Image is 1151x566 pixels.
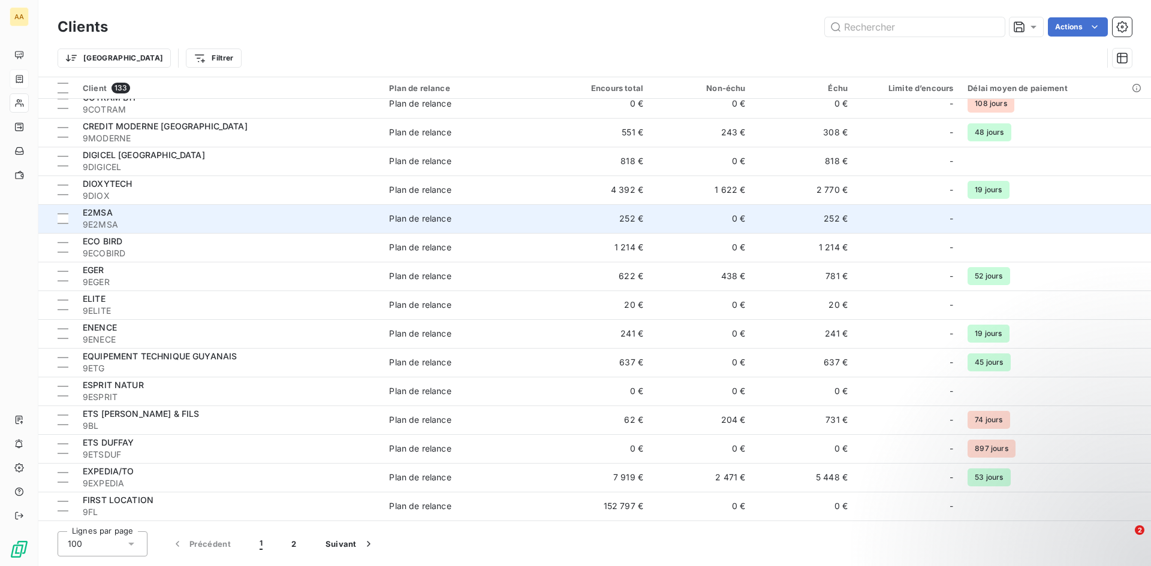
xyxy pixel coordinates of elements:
button: Actions [1048,17,1108,37]
td: 818 € [549,147,650,175]
div: Plan de relance [389,299,451,311]
div: Plan de relance [389,241,451,253]
td: 5 448 € [752,463,854,492]
td: 781 € [752,262,854,290]
td: 0 € [650,434,752,463]
span: - [950,328,953,340]
span: 9ENECE [83,334,375,346]
span: 19 jours [968,325,1009,343]
td: 551 € [549,118,650,147]
td: 0 € [650,233,752,262]
span: EXPEDIA/TO [83,466,134,476]
span: FIRST LOCATION [83,495,153,505]
td: 0 € [650,348,752,377]
span: 19 jours [968,181,1009,199]
td: 243 € [650,118,752,147]
td: 0 € [650,290,752,319]
span: 52 jours [968,267,1010,285]
div: Plan de relance [389,98,451,110]
div: Plan de relance [389,213,451,225]
div: Plan de relance [389,356,451,368]
span: 9DIOX [83,190,375,202]
td: 305 321 € [549,520,650,549]
td: 7 919 € [549,463,650,492]
td: 0 € [650,319,752,348]
td: 0 € [549,434,650,463]
div: Non-échu [658,83,745,93]
span: 9COTRAM [83,104,375,116]
span: 2 [1135,525,1144,535]
div: Plan de relance [389,500,451,512]
div: Plan de relance [389,471,451,483]
span: CREDIT MODERNE [GEOGRAPHIC_DATA] [83,121,248,131]
td: 0 € [752,520,854,549]
td: 62 € [549,405,650,434]
td: 252 € [752,204,854,233]
span: 9ECOBIRD [83,247,375,259]
span: - [950,213,953,225]
div: Échu [760,83,847,93]
td: 0 € [752,434,854,463]
span: 133 [112,83,130,93]
span: 9MODERNE [83,132,375,144]
h3: Clients [58,16,108,38]
td: 0 € [752,377,854,405]
td: 637 € [549,348,650,377]
div: Plan de relance [389,126,451,138]
span: ESPRIT NATUR [83,380,144,390]
div: Plan de relance [389,184,451,196]
div: Délai moyen de paiement [968,83,1144,93]
div: Encours total [556,83,643,93]
td: 20 € [549,290,650,319]
span: Client [83,83,107,93]
span: 9FL [83,506,375,518]
td: 0 € [549,377,650,405]
div: Plan de relance [389,414,451,426]
td: 637 € [752,348,854,377]
td: 152 797 € [549,492,650,520]
td: 20 € [752,290,854,319]
iframe: Intercom notifications message [911,450,1151,534]
button: Filtrer [186,49,241,68]
span: 9ELITE [83,305,375,317]
td: 1 214 € [752,233,854,262]
span: EGER [83,265,104,275]
div: Plan de relance [389,270,451,282]
td: 204 € [650,405,752,434]
span: 9BL [83,420,375,432]
td: 308 € [752,118,854,147]
td: 0 € [650,89,752,118]
span: ELITE [83,293,106,304]
td: 0 € [752,492,854,520]
td: 252 € [549,204,650,233]
span: 74 jours [968,411,1010,429]
span: - [950,299,953,311]
span: - [950,184,953,196]
span: E2MSA [83,207,113,217]
img: Logo LeanPay [10,540,29,559]
span: 9DIGICEL [83,161,375,173]
span: DIGICEL [GEOGRAPHIC_DATA] [83,150,205,160]
td: 0 € [650,204,752,233]
span: 108 jours [968,95,1014,113]
div: Plan de relance [389,443,451,455]
span: DIOXYTECH [83,178,132,189]
span: - [950,126,953,138]
button: Suivant [311,531,389,556]
div: Plan de relance [389,83,541,93]
span: - [950,98,953,110]
iframe: Intercom live chat [1110,525,1139,554]
td: 241 € [752,319,854,348]
button: 2 [277,531,311,556]
div: Limite d’encours [862,83,953,93]
div: Plan de relance [389,385,451,397]
td: 2 770 € [752,175,854,204]
td: 0 € [650,520,752,549]
span: ENENCE [83,322,117,332]
td: 1 622 € [650,175,752,204]
span: ETS [PERSON_NAME] & FILS [83,408,200,419]
span: - [950,443,953,455]
td: 818 € [752,147,854,175]
span: 897 jours [968,440,1015,458]
span: EQUIPEMENT TECHNIQUE GUYANAIS [83,351,237,361]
